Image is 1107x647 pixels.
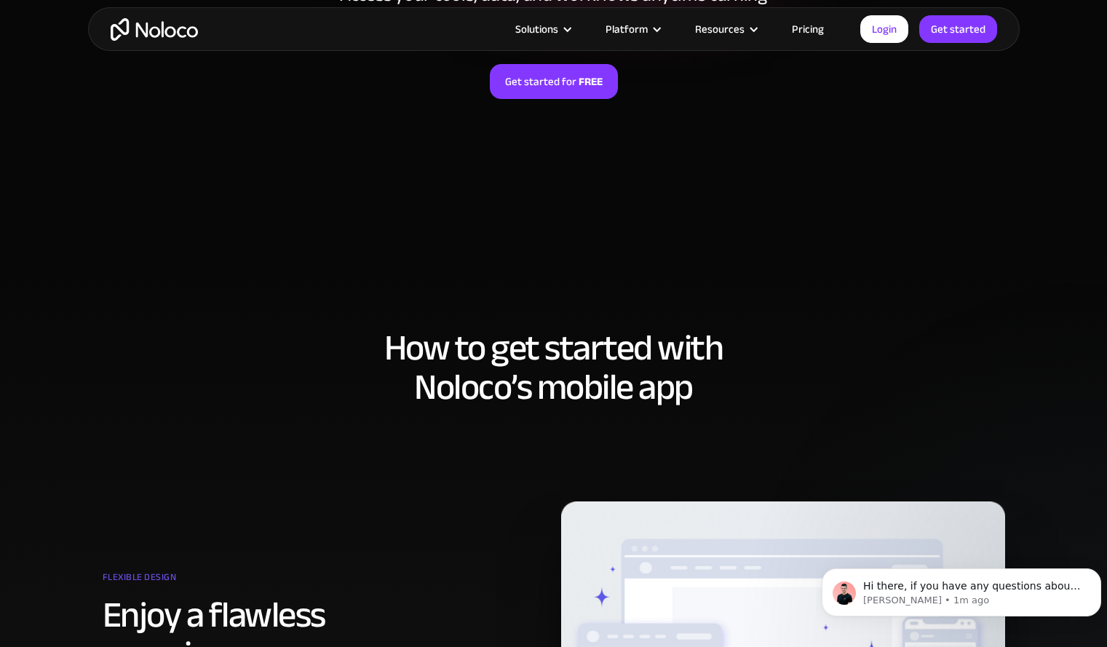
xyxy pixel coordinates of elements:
div: Solutions [497,20,587,39]
a: Pricing [774,20,842,39]
div: Resources [677,20,774,39]
div: Platform [587,20,677,39]
a: Get started forFREE [490,64,618,99]
h2: How to get started with Noloco’s mobile app [103,328,1005,407]
iframe: Intercom notifications message [816,538,1107,640]
a: Login [860,15,908,43]
a: Get started [919,15,997,43]
strong: FREE [579,72,603,91]
div: Resources [695,20,745,39]
div: Solutions [515,20,558,39]
a: home [111,18,198,41]
div: Platform [606,20,648,39]
div: Flexible design [103,566,470,595]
